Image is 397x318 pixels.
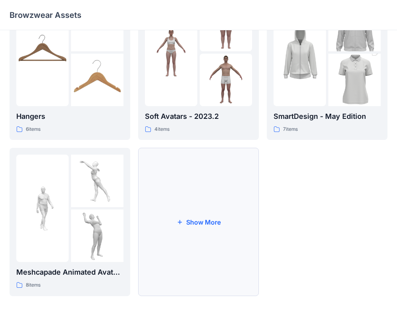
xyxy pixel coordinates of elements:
[10,148,130,296] a: folder 1folder 2folder 3Meshcapade Animated Avatars8items
[274,111,381,122] p: SmartDesign - May Edition
[138,148,259,296] button: Show More
[274,13,326,92] img: folder 1
[16,267,123,278] p: Meshcapade Animated Avatars
[10,10,81,21] p: Browzwear Assets
[200,54,252,106] img: folder 3
[145,26,197,79] img: folder 1
[328,41,381,119] img: folder 3
[71,54,123,106] img: folder 3
[154,125,170,134] p: 4 items
[145,111,252,122] p: Soft Avatars - 2023.2
[71,209,123,262] img: folder 3
[16,182,69,235] img: folder 1
[16,111,123,122] p: Hangers
[26,281,40,289] p: 8 items
[16,26,69,79] img: folder 1
[71,155,123,207] img: folder 2
[26,125,40,134] p: 6 items
[283,125,298,134] p: 7 items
